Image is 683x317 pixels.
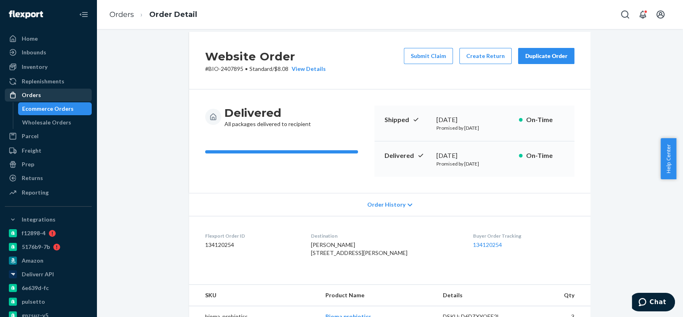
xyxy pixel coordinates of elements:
th: Details [436,285,525,306]
button: Duplicate Order [518,48,574,64]
div: Returns [22,174,43,182]
div: Orders [22,91,41,99]
p: Delivered [384,151,430,160]
button: Help Center [660,138,676,179]
div: Duplicate Order [525,52,568,60]
dt: Destination [311,232,461,239]
a: Returns [5,172,92,184]
th: SKU [189,285,319,306]
div: Integrations [22,215,56,224]
div: Parcel [22,132,39,140]
span: Order History [367,201,405,209]
a: Inventory [5,60,92,73]
div: Prep [22,160,34,168]
button: View Details [288,65,326,73]
a: Order Detail [149,10,197,19]
dt: Flexport Order ID [205,232,298,239]
div: pulsetto [22,298,45,306]
div: 5176b9-7b [22,243,50,251]
th: Product Name [319,285,436,306]
a: 134120254 [473,241,502,248]
ol: breadcrumbs [103,3,204,27]
div: Wholesale Orders [22,118,71,126]
a: Amazon [5,254,92,267]
button: Open notifications [635,6,651,23]
a: Prep [5,158,92,171]
a: Inbounds [5,46,92,59]
a: Home [5,32,92,45]
p: On-Time [526,115,565,124]
img: Flexport logo [9,10,43,19]
a: f12898-4 [5,227,92,240]
span: • [245,65,248,72]
a: Ecommerce Orders [18,102,92,115]
div: Amazon [22,257,43,265]
div: Inbounds [22,48,46,56]
dd: 134120254 [205,241,298,249]
div: Ecommerce Orders [22,105,74,113]
button: Submit Claim [404,48,453,64]
div: Home [22,35,38,43]
a: Parcel [5,130,92,143]
a: Orders [5,89,92,102]
p: # BIO-2407895 / $8.08 [205,65,326,73]
a: Orders [109,10,134,19]
span: [PERSON_NAME] [STREET_ADDRESS][PERSON_NAME] [311,241,407,256]
a: 5176b9-7b [5,240,92,253]
div: Inventory [22,63,47,71]
a: Deliverr API [5,268,92,281]
button: Integrations [5,213,92,226]
div: [DATE] [436,151,512,160]
a: Reporting [5,186,92,199]
a: pulsetto [5,295,92,308]
div: 6e639d-fc [22,284,49,292]
p: On-Time [526,151,565,160]
div: [DATE] [436,115,512,124]
dt: Buyer Order Tracking [473,232,574,239]
a: 6e639d-fc [5,282,92,294]
button: Close Navigation [76,6,92,23]
button: Open Search Box [617,6,633,23]
iframe: Opens a widget where you can chat to one of our agents [632,293,675,313]
th: Qty [525,285,590,306]
p: Shipped [384,115,430,124]
a: Replenishments [5,75,92,88]
p: Promised by [DATE] [436,160,512,167]
h3: Delivered [224,106,311,120]
div: Freight [22,147,41,155]
span: Standard [249,65,272,72]
button: Open account menu [652,6,669,23]
h2: Website Order [205,48,326,65]
div: Replenishments [22,77,64,85]
a: Freight [5,144,92,157]
div: Reporting [22,189,49,197]
div: Deliverr API [22,270,54,278]
div: f12898-4 [22,229,45,237]
a: Wholesale Orders [18,116,92,129]
div: All packages delivered to recipient [224,106,311,128]
p: Promised by [DATE] [436,124,512,131]
button: Create Return [459,48,512,64]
